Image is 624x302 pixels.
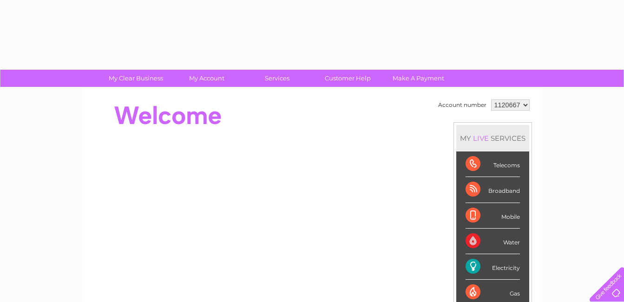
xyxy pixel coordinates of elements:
a: Make A Payment [380,70,457,87]
a: Customer Help [309,70,386,87]
div: MY SERVICES [456,125,529,151]
div: LIVE [471,134,491,143]
div: Broadband [466,177,520,203]
div: Mobile [466,203,520,229]
div: Telecoms [466,151,520,177]
a: My Clear Business [98,70,174,87]
td: Account number [436,97,489,113]
div: Electricity [466,254,520,280]
a: My Account [168,70,245,87]
a: Services [239,70,315,87]
div: Water [466,229,520,254]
